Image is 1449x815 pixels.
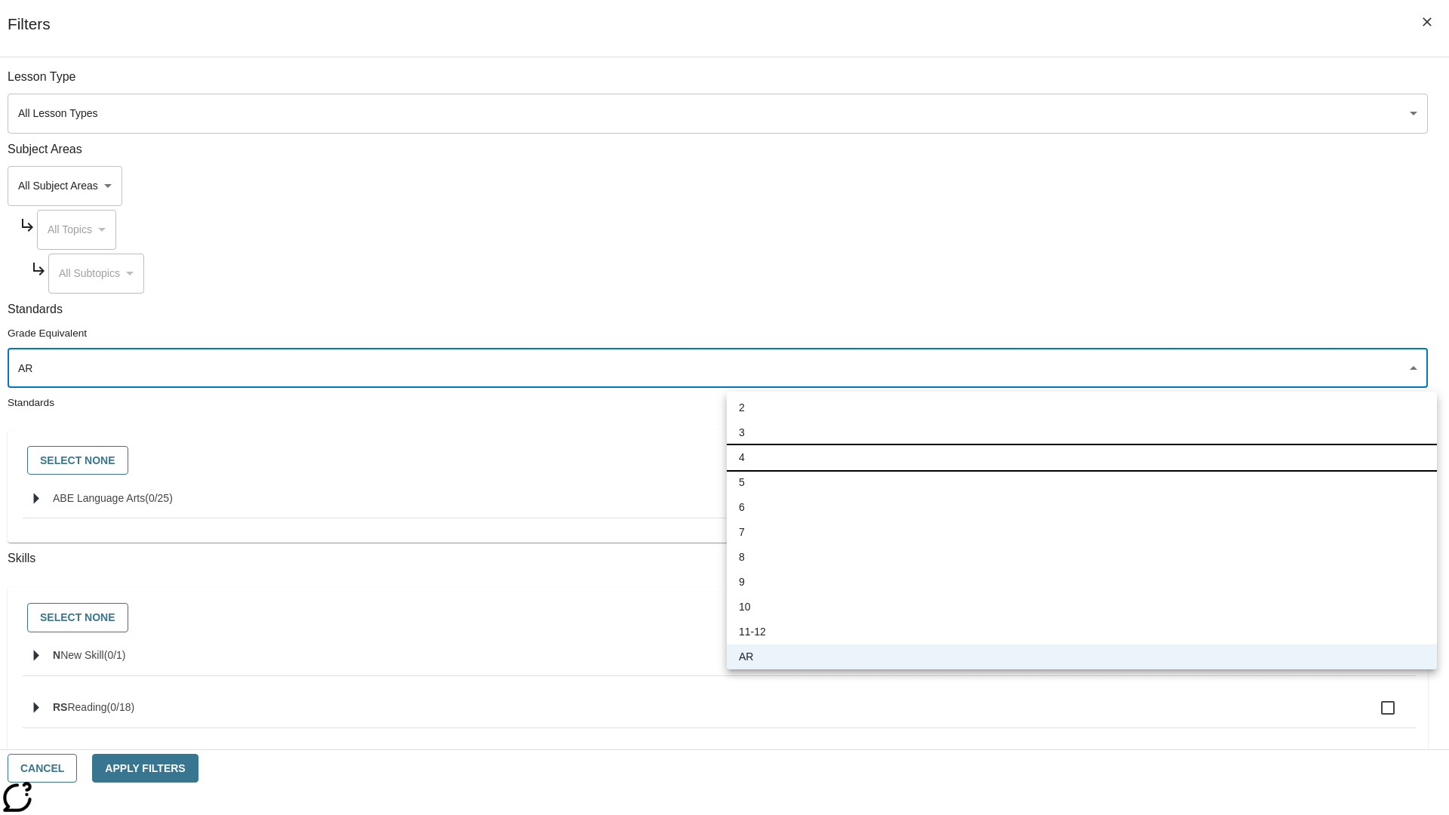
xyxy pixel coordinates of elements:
li: 3 [727,420,1437,445]
li: 10 [727,595,1437,620]
ul: Select a Grade Equivalent [727,389,1437,675]
li: AR [727,644,1437,669]
li: 5 [727,470,1437,495]
li: 4 [727,445,1437,470]
li: 2 [727,395,1437,420]
li: 9 [727,570,1437,595]
li: 6 [727,495,1437,520]
li: 7 [727,520,1437,545]
li: 8 [727,545,1437,570]
li: 11-12 [727,620,1437,644]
